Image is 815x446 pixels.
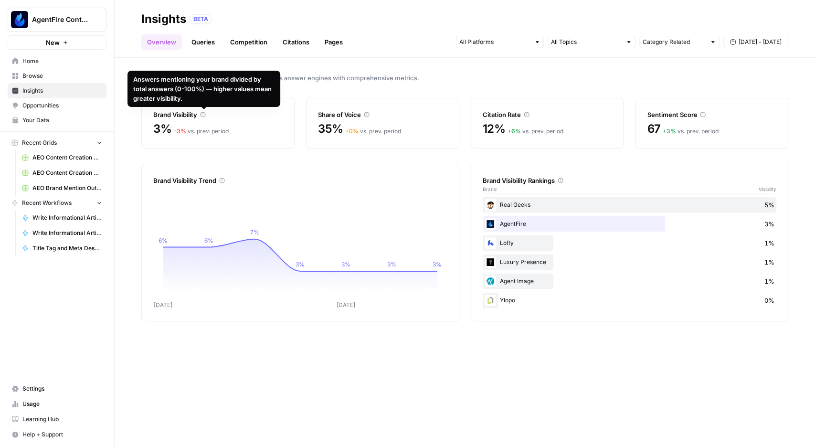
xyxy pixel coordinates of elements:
[32,184,102,192] span: AEO Brand Mention Outreach Test
[250,229,259,236] tspan: 7%
[551,37,622,47] input: All Topics
[764,219,774,229] span: 3%
[22,116,102,125] span: Your Data
[485,256,496,268] img: svy77gcjjdc7uhmk89vzedrvhye4
[764,257,774,267] span: 1%
[8,83,106,98] a: Insights
[483,235,777,251] div: Lofty
[508,127,563,136] div: vs. prev. period
[764,238,774,248] span: 1%
[483,121,506,137] span: 12%
[154,301,172,308] tspan: [DATE]
[18,210,106,225] a: Write Informational Article Body
[18,165,106,181] a: AEO Content Creation 9-15
[159,237,168,244] tspan: 6%
[32,244,102,253] span: Title Tag and Meta Description
[483,176,777,185] div: Brand Visibility Rankings
[18,241,106,256] a: Title Tag and Meta Description
[8,396,106,412] a: Usage
[8,412,106,427] a: Learning Hub
[22,199,72,207] span: Recent Workflows
[153,176,447,185] div: Brand Visibility Trend
[22,400,102,408] span: Usage
[22,86,102,95] span: Insights
[224,34,273,50] a: Competition
[318,110,447,119] div: Share of Voice
[483,197,777,212] div: Real Geeks
[22,384,102,393] span: Settings
[8,98,106,113] a: Opportunities
[153,121,172,137] span: 3%
[337,301,355,308] tspan: [DATE]
[8,68,106,84] a: Browse
[18,181,106,196] a: AEO Brand Mention Outreach Test
[723,36,788,48] button: [DATE] - [DATE]
[483,185,497,193] span: Brand
[22,72,102,80] span: Browse
[32,153,102,162] span: AEO Content Creation 9/22
[485,295,496,306] img: ef4yubu0tgbfdbsaqo8w4isypb0r
[319,34,349,50] a: Pages
[46,38,60,47] span: New
[663,127,719,136] div: vs. prev. period
[485,199,496,211] img: 344nq3qpl7cu70ugukl0wc3bgok0
[647,110,776,119] div: Sentiment Score
[739,38,782,46] span: [DATE] - [DATE]
[8,113,106,128] a: Your Data
[433,261,442,268] tspan: 3%
[318,121,343,137] span: 35%
[22,101,102,110] span: Opportunities
[459,37,530,47] input: All Platforms
[341,261,350,268] tspan: 3%
[8,427,106,442] button: Help + Support
[483,274,777,289] div: Agent Image
[22,57,102,65] span: Home
[174,127,186,135] span: – 3 %
[141,34,182,50] a: Overview
[387,261,396,268] tspan: 3%
[204,237,213,244] tspan: 6%
[485,276,496,287] img: pthaq3xgcndl3mb7ewsupu92hyem
[759,185,776,193] span: Visibility
[8,196,106,210] button: Recent Workflows
[643,37,706,47] input: Category Related
[186,34,221,50] a: Queries
[190,14,212,24] div: BETA
[483,293,777,308] div: Ylopo
[764,296,774,305] span: 0%
[485,218,496,230] img: h4m6w3cyvv20zzcla9zqwhp7wgru
[8,8,106,32] button: Workspace: AgentFire Content
[22,430,102,439] span: Help + Support
[663,127,676,135] span: + 3 %
[32,213,102,222] span: Write Informational Article Body
[485,237,496,249] img: zqkf4vn55h7dopy54cxfvgpegsir
[296,261,305,268] tspan: 3%
[647,121,661,137] span: 67
[345,127,359,135] span: + 0 %
[22,415,102,424] span: Learning Hub
[483,110,612,119] div: Citation Rate
[18,225,106,241] a: Write Informational Article Outline
[764,276,774,286] span: 1%
[32,229,102,237] span: Write Informational Article Outline
[483,255,777,270] div: Luxury Presence
[345,127,401,136] div: vs. prev. period
[483,216,777,232] div: AgentFire
[277,34,315,50] a: Citations
[764,200,774,210] span: 5%
[32,169,102,177] span: AEO Content Creation 9-15
[22,138,57,147] span: Recent Grids
[8,35,106,50] button: New
[8,136,106,150] button: Recent Grids
[508,127,521,135] span: + 6 %
[141,73,788,83] span: Track your brand's visibility performance across answer engines with comprehensive metrics.
[141,11,186,27] div: Insights
[174,127,229,136] div: vs. prev. period
[11,11,28,28] img: AgentFire Content Logo
[153,110,283,119] div: Brand Visibility
[8,53,106,69] a: Home
[32,15,90,24] span: AgentFire Content
[18,150,106,165] a: AEO Content Creation 9/22
[8,381,106,396] a: Settings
